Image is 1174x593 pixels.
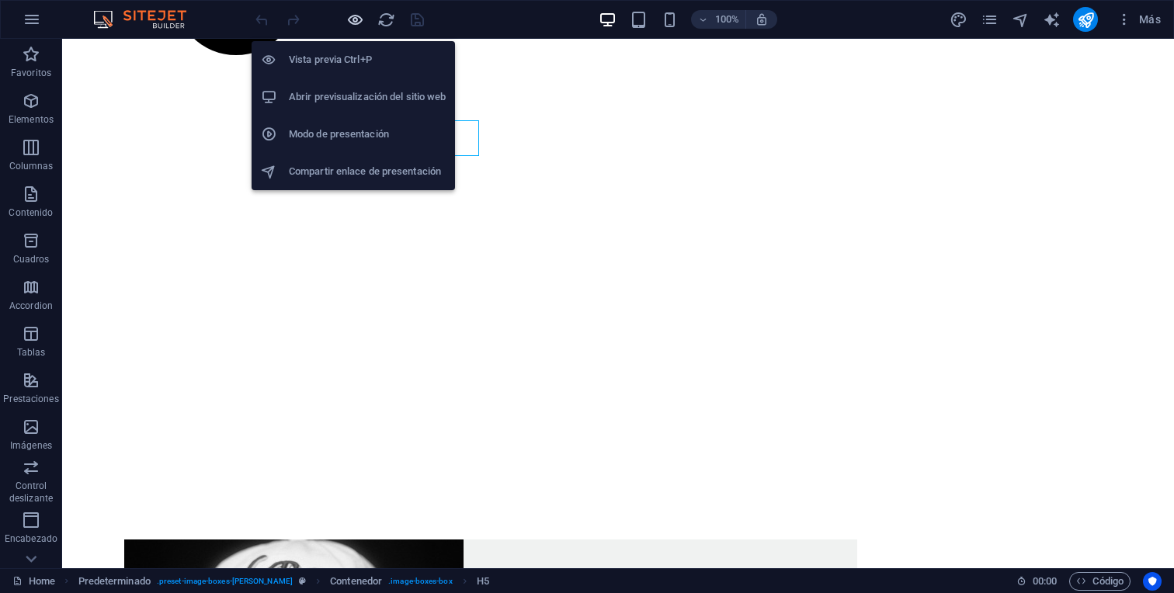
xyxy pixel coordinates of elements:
[1110,7,1167,32] button: Más
[5,532,57,545] p: Encabezado
[714,10,739,29] h6: 100%
[9,206,53,219] p: Contenido
[157,572,293,591] span: . preset-image-boxes-[PERSON_NAME]
[388,572,453,591] span: . image-boxes-box
[299,577,306,585] i: Este elemento es un preajuste personalizable
[1143,572,1162,591] button: Usercentrics
[9,160,54,172] p: Columnas
[1042,10,1061,29] button: text_generator
[377,10,395,29] button: reload
[9,113,54,126] p: Elementos
[755,12,769,26] i: Al redimensionar, ajustar el nivel de zoom automáticamente para ajustarse al dispositivo elegido.
[1077,11,1095,29] i: Publicar
[1011,10,1030,29] button: navigator
[949,10,967,29] button: design
[1012,11,1030,29] i: Navegador
[1033,572,1057,591] span: 00 00
[89,10,206,29] img: Editor Logo
[1076,572,1124,591] span: Código
[980,10,999,29] button: pages
[1069,572,1131,591] button: Código
[477,572,489,591] span: Haz clic para seleccionar y doble clic para editar
[950,11,967,29] i: Diseño (Ctrl+Alt+Y)
[1073,7,1098,32] button: publish
[9,300,53,312] p: Accordion
[12,572,55,591] a: Haz clic para cancelar la selección y doble clic para abrir páginas
[981,11,999,29] i: Páginas (Ctrl+Alt+S)
[78,572,151,591] span: Haz clic para seleccionar y doble clic para editar
[17,346,46,359] p: Tablas
[289,125,446,144] h6: Modo de presentación
[1043,11,1061,29] i: AI Writer
[289,50,446,69] h6: Vista previa Ctrl+P
[78,572,489,591] nav: breadcrumb
[330,572,382,591] span: Haz clic para seleccionar y doble clic para editar
[11,67,51,79] p: Favoritos
[1016,572,1058,591] h6: Tiempo de la sesión
[1044,575,1046,587] span: :
[3,393,58,405] p: Prestaciones
[289,88,446,106] h6: Abrir previsualización del sitio web
[1117,12,1161,27] span: Más
[691,10,746,29] button: 100%
[377,11,395,29] i: Volver a cargar página
[13,253,50,265] p: Cuadros
[289,162,446,181] h6: Compartir enlace de presentación
[10,439,52,452] p: Imágenes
